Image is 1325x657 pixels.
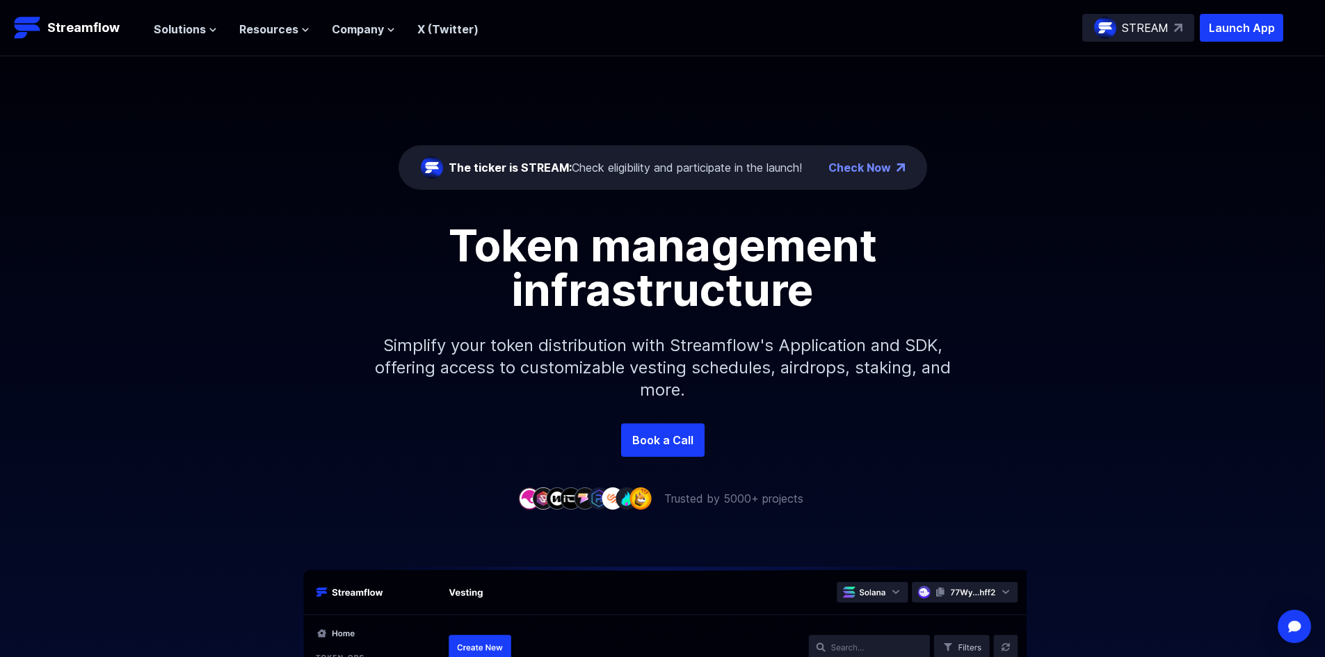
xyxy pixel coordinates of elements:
[828,159,891,176] a: Check Now
[629,487,652,509] img: company-9
[14,14,42,42] img: Streamflow Logo
[239,21,298,38] span: Resources
[417,22,479,36] a: X (Twitter)
[546,487,568,509] img: company-3
[154,21,206,38] span: Solutions
[560,487,582,509] img: company-4
[1094,17,1116,39] img: streamflow-logo-circle.png
[532,487,554,509] img: company-2
[664,490,803,507] p: Trusted by 5000+ projects
[421,156,443,179] img: streamflow-logo-circle.png
[621,423,705,457] a: Book a Call
[239,21,310,38] button: Resources
[1278,610,1311,643] div: Open Intercom Messenger
[449,161,572,175] span: The ticker is STREAM:
[364,312,962,423] p: Simplify your token distribution with Streamflow's Application and SDK, offering access to custom...
[1174,24,1182,32] img: top-right-arrow.svg
[1200,14,1283,42] button: Launch App
[14,14,140,42] a: Streamflow
[1082,14,1194,42] a: STREAM
[616,487,638,509] img: company-8
[1122,19,1169,36] p: STREAM
[574,487,596,509] img: company-5
[332,21,384,38] span: Company
[588,487,610,509] img: company-6
[449,159,802,176] div: Check eligibility and participate in the launch!
[47,18,120,38] p: Streamflow
[332,21,395,38] button: Company
[350,223,976,312] h1: Token management infrastructure
[518,487,540,509] img: company-1
[154,21,217,38] button: Solutions
[602,487,624,509] img: company-7
[897,163,905,172] img: top-right-arrow.png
